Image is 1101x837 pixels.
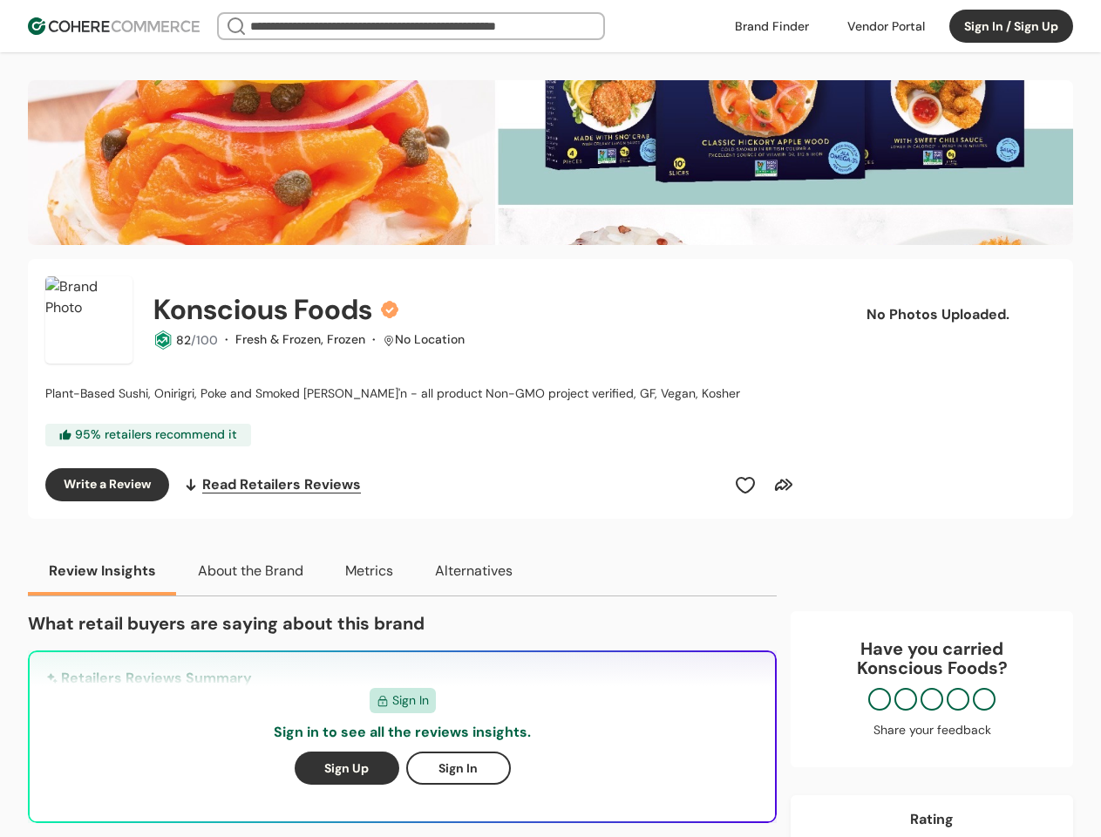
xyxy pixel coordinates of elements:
img: Brand Photo [45,276,133,364]
h2: Konscious Foods [153,289,372,330]
button: Sign Up [295,752,399,785]
span: /100 [191,332,218,348]
div: No Location [395,330,465,349]
button: Review Insights [28,547,177,595]
span: Fresh & Frozen, Frozen [235,331,365,347]
span: · [372,331,376,347]
p: Konscious Foods ? [808,658,1056,677]
button: Alternatives [414,547,534,595]
img: Cohere Logo [28,17,200,35]
p: No Photos Uploaded. [848,304,1028,325]
button: About the Brand [177,547,324,595]
div: Rating [910,809,954,830]
img: Brand cover image [28,80,1073,245]
button: Write a Review [45,468,169,501]
div: 95 % retailers recommend it [45,424,251,446]
span: 82 [176,332,191,348]
span: Read Retailers Reviews [202,474,361,495]
p: What retail buyers are saying about this brand [28,610,777,636]
div: Have you carried [808,639,1056,677]
span: Sign In [392,691,429,710]
button: Sign In [406,752,511,785]
div: Share your feedback [808,721,1056,739]
button: Sign In / Sign Up [949,10,1073,43]
p: Sign in to see all the reviews insights. [274,722,531,743]
a: Read Retailers Reviews [183,468,361,501]
button: Metrics [324,547,414,595]
span: Plant-Based Sushi, Onirigri, Poke and Smoked [PERSON_NAME]'n - all product Non-GMO project verifi... [45,385,740,401]
span: · [225,331,228,347]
